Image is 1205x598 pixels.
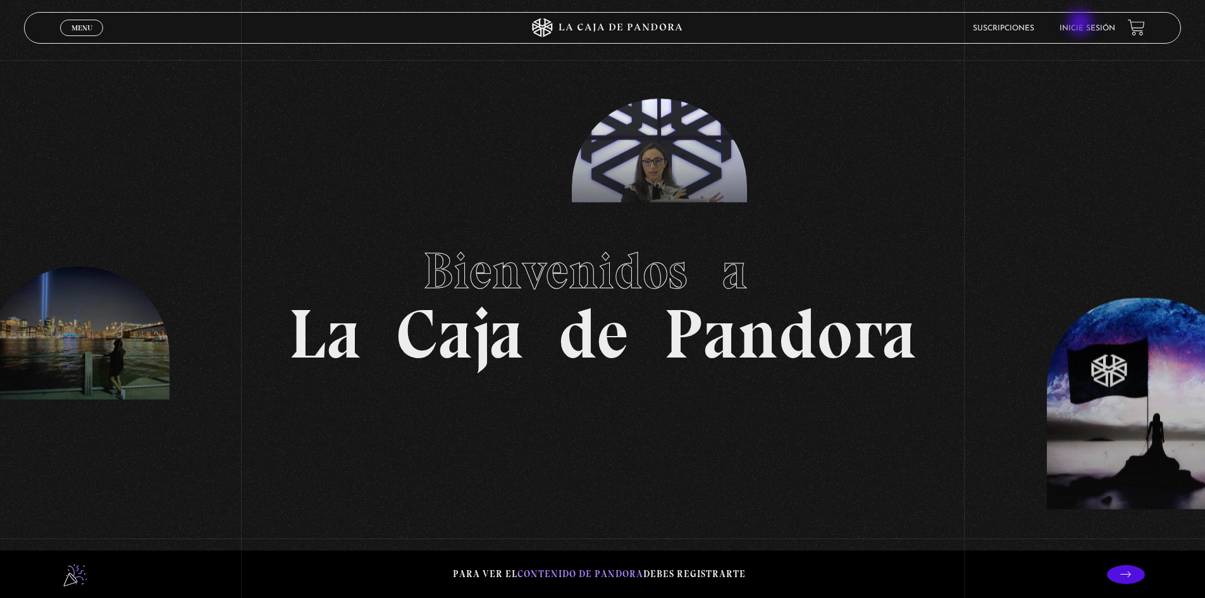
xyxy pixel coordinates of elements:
[288,230,917,369] h1: La Caja de Pandora
[453,566,746,583] p: Para ver el debes registrarte
[1128,19,1145,36] a: View your shopping cart
[423,240,782,301] span: Bienvenidos a
[1060,25,1115,32] a: Inicie sesión
[71,24,92,32] span: Menu
[517,568,643,580] span: contenido de Pandora
[973,25,1034,32] a: Suscripciones
[67,35,97,44] span: Cerrar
